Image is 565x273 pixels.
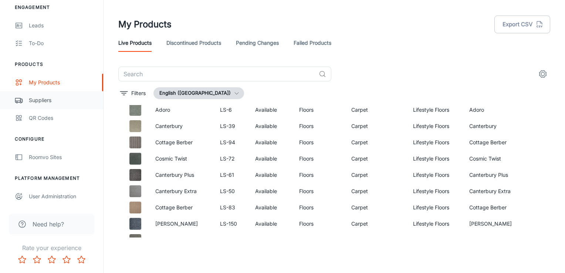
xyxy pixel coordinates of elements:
[33,220,64,229] span: Need help?
[463,134,528,151] td: Cottage Berber
[407,232,463,248] td: Lifestyle Floors
[345,118,407,134] td: Carpet
[345,216,407,232] td: Carpet
[463,216,528,232] td: [PERSON_NAME]
[29,96,96,104] div: Suppliers
[249,232,293,248] td: Available
[293,118,345,134] td: Floors
[155,138,208,146] p: Cottage Berber
[155,220,208,228] p: [PERSON_NAME]
[535,67,550,81] button: settings
[214,102,249,118] td: LS-6
[345,167,407,183] td: Carpet
[214,232,249,248] td: LS-228
[294,34,331,52] a: Failed Products
[407,134,463,151] td: Lifestyle Floors
[293,134,345,151] td: Floors
[463,102,528,118] td: Adoro
[293,216,345,232] td: Floors
[345,199,407,216] td: Carpet
[407,151,463,167] td: Lifestyle Floors
[407,199,463,216] td: Lifestyle Floors
[29,78,96,87] div: My Products
[463,183,528,199] td: Canterbury Extra
[155,236,208,244] p: Jupiter Twist Super / Elite / Exclusive
[345,183,407,199] td: Carpet
[15,252,30,267] button: Rate 1 star
[249,167,293,183] td: Available
[293,199,345,216] td: Floors
[249,216,293,232] td: Available
[463,199,528,216] td: Cottage Berber
[30,252,44,267] button: Rate 2 star
[155,122,208,130] p: Canterbury
[293,167,345,183] td: Floors
[166,34,221,52] a: Discontinued Products
[118,87,148,99] button: filter
[214,167,249,183] td: LS-61
[407,118,463,134] td: Lifestyle Floors
[463,118,528,134] td: Canterbury
[155,171,208,179] p: Canterbury Plus
[214,183,249,199] td: LS-50
[407,167,463,183] td: Lifestyle Floors
[407,102,463,118] td: Lifestyle Floors
[155,106,208,114] p: Adoro
[74,252,89,267] button: Rate 5 star
[249,199,293,216] td: Available
[214,118,249,134] td: LS-39
[463,167,528,183] td: Canterbury Plus
[463,151,528,167] td: Cosmic Twist
[214,216,249,232] td: LS-150
[29,192,96,200] div: User Administration
[407,183,463,199] td: Lifestyle Floors
[29,39,96,47] div: To-do
[345,102,407,118] td: Carpet
[494,16,550,33] button: Export CSV
[345,232,407,248] td: Carpet
[249,118,293,134] td: Available
[29,153,96,161] div: Roomvo Sites
[293,232,345,248] td: Floors
[155,203,208,212] p: Cottage Berber
[29,21,96,30] div: Leads
[293,151,345,167] td: Floors
[44,252,59,267] button: Rate 3 star
[463,232,528,248] td: Jupiter Twist Super / Elite / Exclusive
[155,155,208,163] p: Cosmic Twist
[249,134,293,151] td: Available
[214,199,249,216] td: LS-83
[155,187,208,195] p: Canterbury Extra
[407,216,463,232] td: Lifestyle Floors
[153,87,244,99] button: English ([GEOGRAPHIC_DATA])
[118,34,152,52] a: Live Products
[131,89,146,97] p: Filters
[249,183,293,199] td: Available
[118,18,172,31] h1: My Products
[293,183,345,199] td: Floors
[236,34,279,52] a: Pending Changes
[6,243,97,252] p: Rate your experience
[214,151,249,167] td: LS-72
[249,102,293,118] td: Available
[29,114,96,122] div: QR Codes
[249,151,293,167] td: Available
[59,252,74,267] button: Rate 4 star
[345,151,407,167] td: Carpet
[118,67,316,81] input: Search
[293,102,345,118] td: Floors
[214,134,249,151] td: LS-94
[345,134,407,151] td: Carpet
